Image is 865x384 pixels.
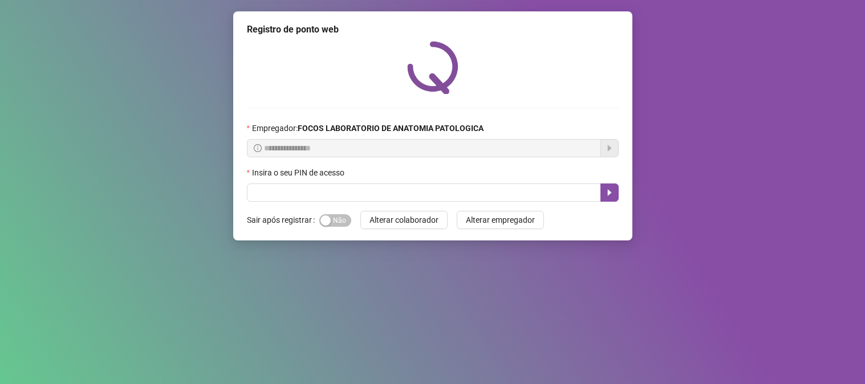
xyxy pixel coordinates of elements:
div: Registro de ponto web [247,23,619,36]
span: Alterar colaborador [369,214,438,226]
img: QRPoint [407,41,458,94]
span: Empregador : [252,122,484,134]
label: Sair após registrar [247,211,319,229]
span: caret-right [605,188,614,197]
label: Insira o seu PIN de acesso [247,166,352,179]
button: Alterar empregador [457,211,544,229]
button: Alterar colaborador [360,211,448,229]
strong: FOCOS LABORATORIO DE ANATOMIA PATOLOGICA [298,124,484,133]
span: Alterar empregador [466,214,535,226]
span: info-circle [254,144,262,152]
